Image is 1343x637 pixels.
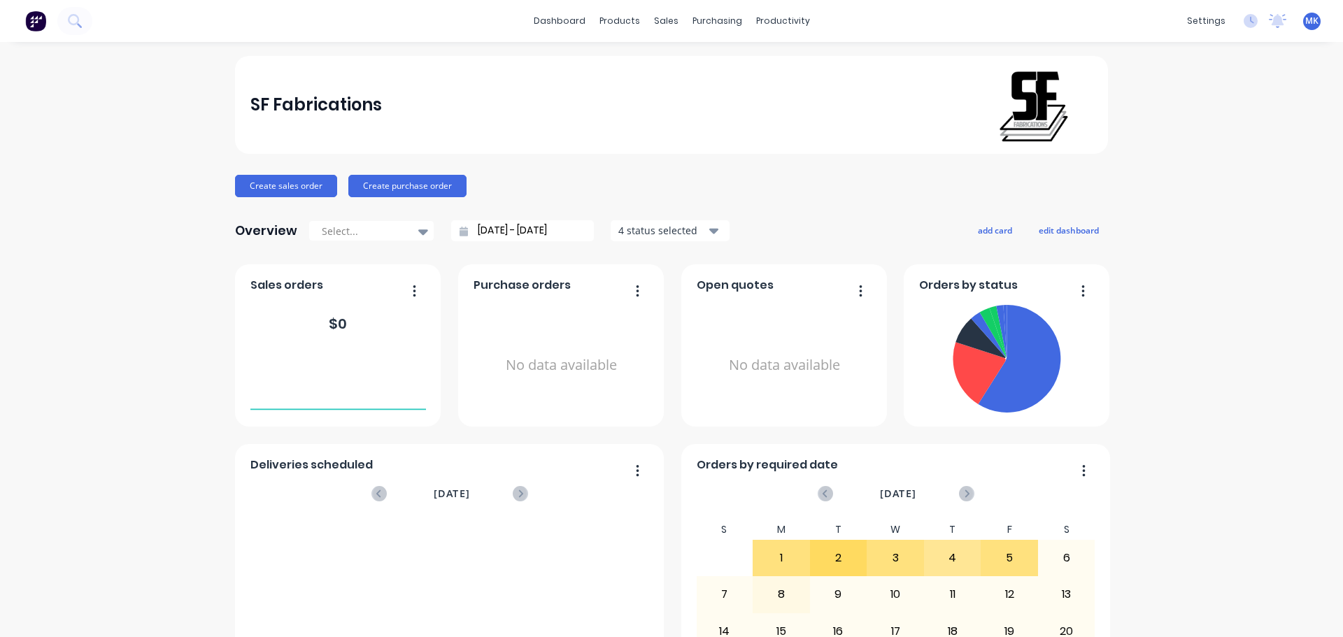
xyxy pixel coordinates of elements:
[474,277,571,294] span: Purchase orders
[697,299,872,431] div: No data available
[919,277,1018,294] span: Orders by status
[749,10,817,31] div: productivity
[753,541,809,575] div: 1
[618,223,706,238] div: 4 status selected
[647,10,685,31] div: sales
[25,10,46,31] img: Factory
[329,313,347,334] div: $ 0
[924,520,981,540] div: T
[880,486,916,501] span: [DATE]
[697,277,774,294] span: Open quotes
[867,520,924,540] div: W
[348,175,467,197] button: Create purchase order
[1039,541,1095,575] div: 6
[925,541,981,575] div: 4
[592,10,647,31] div: products
[753,577,809,612] div: 8
[1039,577,1095,612] div: 13
[527,10,592,31] a: dashboard
[1305,15,1319,27] span: MK
[995,67,1074,143] img: SF Fabrications
[867,577,923,612] div: 10
[250,277,323,294] span: Sales orders
[1038,520,1095,540] div: S
[810,520,867,540] div: T
[235,175,337,197] button: Create sales order
[1030,221,1108,239] button: edit dashboard
[685,10,749,31] div: purchasing
[925,577,981,612] div: 11
[981,541,1037,575] div: 5
[697,457,838,473] span: Orders by required date
[811,577,867,612] div: 9
[867,541,923,575] div: 3
[474,299,649,431] div: No data available
[697,577,753,612] div: 7
[696,520,753,540] div: S
[434,486,470,501] span: [DATE]
[981,577,1037,612] div: 12
[811,541,867,575] div: 2
[753,520,810,540] div: M
[611,220,730,241] button: 4 status selected
[1180,10,1232,31] div: settings
[981,520,1038,540] div: F
[969,221,1021,239] button: add card
[250,91,382,119] div: SF Fabrications
[235,217,297,245] div: Overview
